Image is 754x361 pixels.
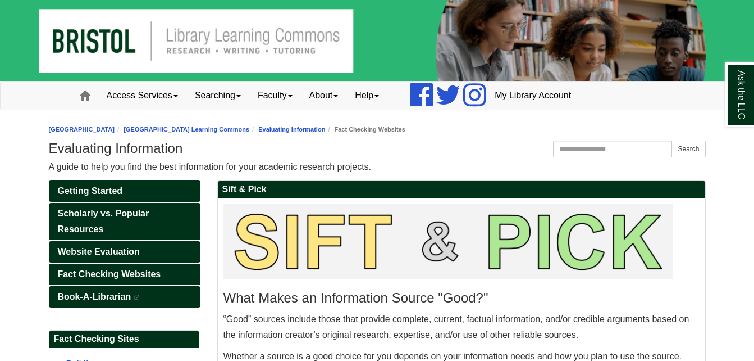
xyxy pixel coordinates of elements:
[49,286,200,308] a: Book-A-Librarian
[223,312,700,343] p: “Good” sources include those that provide complete, current, factual information, and/or credible...
[49,180,200,202] a: Getting Started
[49,203,200,240] a: Scholarly vs. Popular Resources
[49,331,199,348] h2: Fact Checking Sites
[249,82,301,110] a: Faculty
[258,126,325,133] a: Evaluating Information
[98,82,186,110] a: Access Services
[223,290,700,306] h3: What Makes an Information Source "Good?"
[58,292,131,301] span: Book-A-Librarian
[58,247,140,256] span: Website Evaluation
[346,82,387,110] a: Help
[58,269,161,279] span: Fact Checking Websites
[49,264,200,285] a: Fact Checking Websites
[223,204,673,279] img: SIFT & PICK
[301,82,347,110] a: About
[325,124,405,135] li: Fact Checking Websites
[186,82,249,110] a: Searching
[124,126,249,133] a: [GEOGRAPHIC_DATA] Learning Commons
[486,82,579,110] a: My Library Account
[58,209,149,234] span: Scholarly vs. Popular Resources
[218,181,705,198] h2: Sift & Pick
[671,141,705,157] button: Search
[49,126,115,133] a: [GEOGRAPHIC_DATA]
[49,124,706,135] nav: breadcrumb
[49,162,372,172] span: A guide to help you find the best information for your academic research projects.
[134,295,140,300] i: This link opens in a new window
[49,141,706,156] h1: Evaluating Information
[58,186,123,196] span: Getting Started
[49,241,200,263] a: Website Evaluation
